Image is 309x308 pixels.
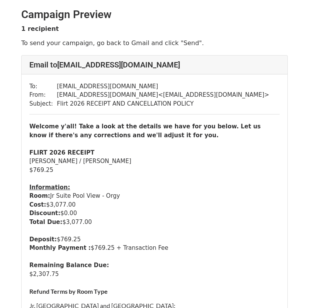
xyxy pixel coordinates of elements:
strong: Total Due: [29,219,63,226]
u: Information: [29,184,70,191]
div: Jr Suite Pool View - Orgy [29,192,280,200]
strong: Room: [29,192,50,199]
td: From: [29,91,57,99]
strong: Remaining Balance Due: [29,262,109,269]
p: To send your campaign, go back to Gmail and click "Send". [21,39,288,47]
td: Flirt 2026 RECEIPT AND CANCELLATION POLICY [57,99,269,108]
td: To: [29,82,57,91]
strong: FLIRT 2026 RECEIPT [29,149,95,156]
h4: Email to [EMAIL_ADDRESS][DOMAIN_NAME] [29,60,280,69]
div: $3,077.00 [29,218,280,227]
strong: 1 recipient [21,25,59,32]
div: $769.25 [29,166,280,175]
div: $769.25 + Transaction Fee [29,244,280,252]
div: $769.25 [29,235,280,244]
div: $0.00 [29,209,280,218]
div: $3,077.00 [29,200,280,209]
strong: Cost: [29,201,46,208]
strong: Welcome y'all! Take a look at the details we have for you below. Let us know if there's any corre... [29,123,261,139]
div: [PERSON_NAME] / [PERSON_NAME] [29,157,280,166]
strong: Monthly Payment : [29,244,91,251]
strong: Discount: [29,210,60,217]
strong: Deposit: [29,236,57,243]
div: $2,307.75 [29,270,280,279]
td: Subject: [29,99,57,108]
td: [EMAIL_ADDRESS][DOMAIN_NAME] [57,82,269,91]
h2: Campaign Preview [21,8,288,21]
td: [EMAIL_ADDRESS][DOMAIN_NAME] < [EMAIL_ADDRESS][DOMAIN_NAME] > [57,91,269,99]
strong: Refund Terms by Room Type [29,288,108,295]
